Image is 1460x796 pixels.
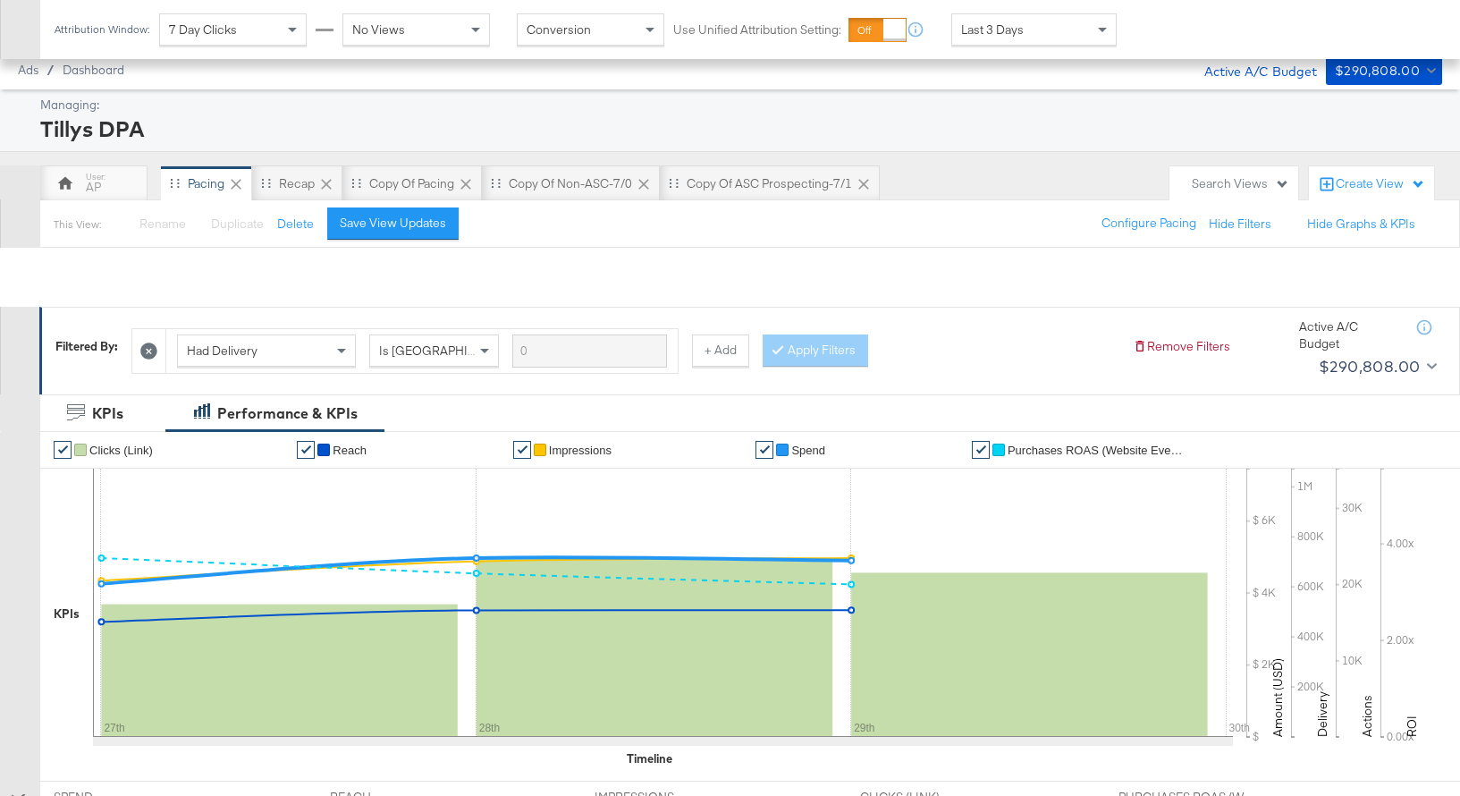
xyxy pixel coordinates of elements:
[1209,216,1271,233] button: Hide Filters
[1326,56,1442,85] button: $290,808.00
[1312,352,1440,381] button: $290,808.00
[1186,56,1317,83] div: Active A/C Budget
[791,444,825,457] span: Spend
[170,178,180,188] div: Drag to reorder tab
[527,21,591,38] span: Conversion
[379,343,516,359] span: Is [GEOGRAPHIC_DATA]
[279,175,315,192] div: Recap
[63,63,124,77] a: Dashboard
[333,444,367,457] span: Reach
[211,216,264,232] span: Duplicate
[297,441,315,459] a: ✔
[38,63,63,77] span: /
[261,178,271,188] div: Drag to reorder tab
[277,216,314,233] button: Delete
[92,403,123,424] div: KPIs
[1404,716,1420,737] text: ROI
[755,441,773,459] a: ✔
[188,175,224,192] div: Pacing
[669,178,679,188] div: Drag to reorder tab
[55,338,118,355] div: Filtered By:
[1008,444,1186,457] span: Purchases ROAS (Website Events)
[1192,175,1289,192] div: Search Views
[18,63,38,77] span: Ads
[86,179,101,196] div: AP
[673,21,841,38] label: Use Unified Attribution Setting:
[54,23,150,36] div: Attribution Window:
[1089,207,1209,240] button: Configure Pacing
[139,216,186,232] span: Rename
[1270,658,1286,737] text: Amount (USD)
[340,215,446,232] div: Save View Updates
[327,207,459,240] button: Save View Updates
[54,217,101,232] div: This View:
[972,441,990,459] a: ✔
[1314,691,1330,737] text: Delivery
[1133,338,1230,355] button: Remove Filters
[961,21,1024,38] span: Last 3 Days
[1335,60,1420,82] div: $290,808.00
[89,444,153,457] span: Clicks (Link)
[509,175,632,192] div: Copy of Non-ASC-7/0
[54,441,72,459] a: ✔
[369,175,454,192] div: Copy of Pacing
[1319,353,1420,380] div: $290,808.00
[512,334,667,368] input: Enter a search term
[352,21,405,38] span: No Views
[169,21,237,38] span: 7 Day Clicks
[1307,216,1415,233] button: Hide Graphs & KPIs
[491,178,501,188] div: Drag to reorder tab
[40,97,1438,114] div: Managing:
[627,750,672,767] div: Timeline
[687,175,852,192] div: Copy of ASC Prospecting-7/1
[40,114,1438,144] div: Tillys DPA
[1299,318,1397,351] div: Active A/C Budget
[692,334,749,367] button: + Add
[217,403,358,424] div: Performance & KPIs
[1336,175,1425,193] div: Create View
[1359,695,1375,737] text: Actions
[549,444,612,457] span: Impressions
[187,343,257,359] span: Had Delivery
[351,178,361,188] div: Drag to reorder tab
[513,441,531,459] a: ✔
[54,605,80,622] div: KPIs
